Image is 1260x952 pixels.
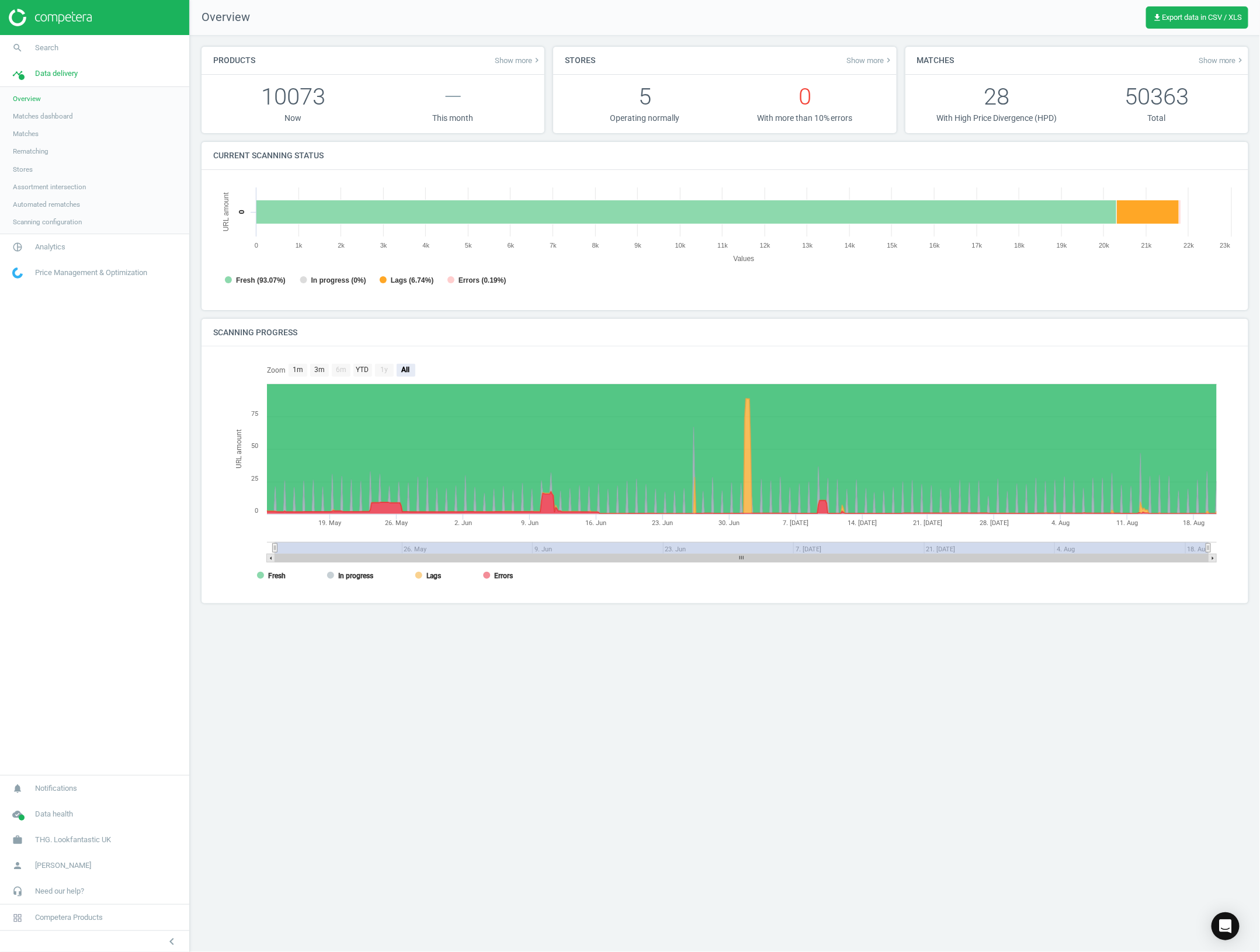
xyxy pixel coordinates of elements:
text: 2k [338,242,345,249]
span: THG. Lookfantastic UK [35,835,111,845]
tspan: Lags [426,572,441,580]
tspan: In progress [338,572,373,580]
p: 5 [565,81,725,113]
text: 18k [1014,242,1025,249]
span: Show more [1199,55,1245,65]
text: 75 [251,410,258,418]
text: 20k [1099,242,1109,249]
text: 0 [255,242,258,249]
tspan: 19. May [318,519,342,527]
i: keyboard_arrow_right [884,55,894,65]
i: pie_chart_outlined [6,236,29,258]
text: 3k [380,242,387,249]
i: person [6,854,29,877]
text: 1y [381,366,388,374]
i: headset_mic [6,880,29,902]
i: search [6,37,29,59]
span: Data delivery [35,68,78,79]
p: 0 [725,81,885,113]
p: Now [213,113,373,124]
span: Show more [495,55,542,65]
tspan: 7. [DATE] [783,519,809,527]
span: Notifications [35,783,77,794]
text: 11k [717,242,728,249]
tspan: 18. Aug [1183,519,1205,527]
tspan: Fresh [268,572,286,580]
h4: Stores [553,47,607,74]
text: 13k [802,242,813,249]
tspan: 4. Aug [1052,519,1070,527]
text: 15k [887,242,898,249]
p: 28 [917,81,1077,113]
span: Overview [190,9,250,26]
tspan: 16. Jun [586,519,607,527]
tspan: Fresh (93.07%) [236,276,286,284]
text: 17k [972,242,983,249]
tspan: 30. Jun [719,519,740,527]
span: Matches [13,129,39,138]
p: With High Price Divergence (HPD) [917,113,1077,124]
span: Stores [13,165,33,174]
text: 12k [760,242,770,249]
i: notifications [6,777,29,800]
text: 5k [465,242,472,249]
text: 14k [845,242,855,249]
i: chevron_left [165,934,179,948]
tspan: Errors [494,572,513,580]
p: Total [1077,113,1237,124]
span: Price Management & Optimization [35,267,147,278]
img: wGWNvw8QSZomAAAAABJRU5ErkJggg== [12,267,23,279]
text: All [401,366,410,374]
text: 10k [675,242,686,249]
text: 19k [1057,242,1067,249]
i: timeline [6,62,29,85]
span: Automated rematches [13,200,80,209]
tspan: 26. May [385,519,408,527]
h4: Products [202,47,267,74]
span: Matches dashboard [13,112,73,121]
text: 21k [1141,242,1152,249]
span: Analytics [35,242,65,252]
span: [PERSON_NAME] [35,860,91,871]
h4: Matches [905,47,966,74]
button: chevron_left [157,934,186,949]
tspan: Errors (0.19%) [459,276,506,284]
span: Need our help? [35,886,84,897]
text: 3m [314,366,325,374]
p: This month [373,113,533,124]
a: Show morekeyboard_arrow_right [847,55,894,65]
text: 23k [1220,242,1230,249]
tspan: 23. Jun [652,519,674,527]
span: Data health [35,809,73,819]
span: Scanning configuration [13,217,82,227]
tspan: 28. [DATE] [980,519,1009,527]
text: 0 [255,507,258,515]
text: 6k [508,242,515,249]
span: Competera Products [35,912,103,923]
i: work [6,829,29,851]
span: Assortment intersection [13,182,86,192]
text: 25 [251,475,258,482]
text: 1m [293,366,303,374]
span: Rematching [13,147,48,156]
text: 4k [422,242,429,249]
span: Show more [847,55,894,65]
tspan: Lags (6.74%) [391,276,433,284]
p: Operating normally [565,113,725,124]
img: ajHJNr6hYgQAAAAASUVORK5CYII= [9,9,92,26]
text: 50 [251,442,258,450]
text: 22k [1184,242,1195,249]
a: Show morekeyboard_arrow_right [495,55,542,65]
text: YTD [356,366,369,374]
text: 0 [237,210,246,214]
tspan: URL amount [235,430,243,469]
i: keyboard_arrow_right [1236,55,1245,65]
tspan: 21. [DATE] [913,519,942,527]
span: Search [35,43,58,53]
tspan: 14. [DATE] [848,519,877,527]
a: Show morekeyboard_arrow_right [1199,55,1245,65]
text: 6m [336,366,346,374]
div: Open Intercom Messenger [1212,912,1240,940]
text: Zoom [267,366,286,374]
tspan: 2. Jun [454,519,472,527]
